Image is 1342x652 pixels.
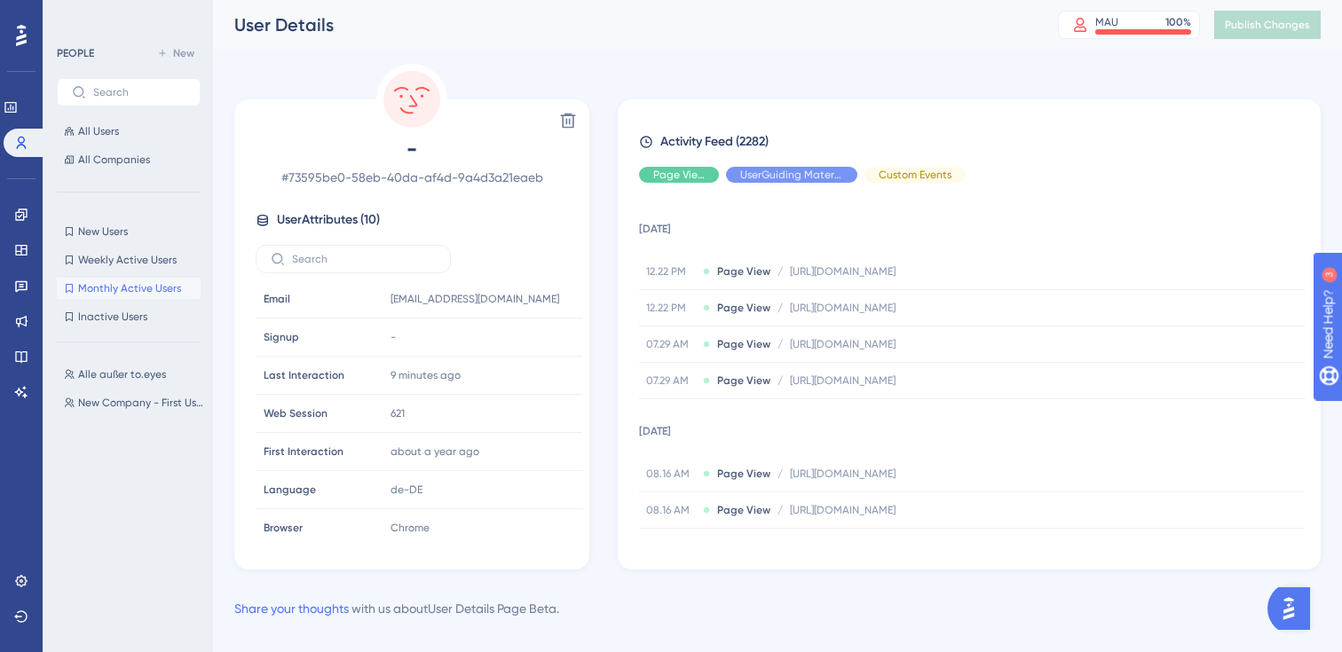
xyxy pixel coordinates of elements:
span: Custom Events [879,168,951,182]
span: Alle außer to.eyes [78,367,166,381]
button: All Users [57,121,201,142]
span: Signup [264,330,299,344]
td: [DATE] [639,529,1305,585]
span: Activity Feed (2282) [660,131,769,153]
input: Search [93,86,186,98]
a: Share your thoughts [234,601,349,616]
span: Publish Changes [1225,18,1310,32]
span: Web Session [264,406,328,420]
button: Alle außer to.eyes [57,364,211,385]
span: Page View [717,337,770,351]
div: with us about User Details Page Beta . [234,598,559,619]
span: Chrome [391,521,430,535]
span: / [778,467,783,481]
span: Page View [717,301,770,315]
span: 621 [391,406,405,420]
span: First Interaction [264,444,343,459]
span: Need Help? [42,4,111,26]
span: de-DE [391,483,422,497]
span: Email [264,292,290,306]
input: Search [292,253,436,265]
span: / [778,503,783,517]
span: [EMAIL_ADDRESS][DOMAIN_NAME] [391,292,559,306]
span: Page View [653,168,705,182]
span: Last Interaction [264,368,344,382]
div: User Details [234,12,1014,37]
span: Monthly Active Users [78,281,181,295]
span: New [173,46,194,60]
span: Weekly Active Users [78,253,177,267]
span: 12.22 PM [646,301,696,315]
span: Language [264,483,316,497]
span: - [391,330,396,344]
div: 3 [123,9,129,23]
span: New Users [78,224,128,239]
div: MAU [1095,15,1118,29]
span: [URL][DOMAIN_NAME] [790,373,896,388]
time: about a year ago [391,445,479,458]
span: 08.16 AM [646,503,696,517]
td: [DATE] [639,197,1305,254]
span: [URL][DOMAIN_NAME] [790,503,896,517]
span: 08.16 AM [646,467,696,481]
button: New Company - First User [57,392,211,413]
iframe: UserGuiding AI Assistant Launcher [1267,582,1321,635]
span: [URL][DOMAIN_NAME] [790,337,896,351]
span: UserGuiding Material [740,168,843,182]
span: - [256,135,568,163]
span: 07.29 AM [646,373,696,388]
button: Inactive Users [57,306,201,327]
span: [URL][DOMAIN_NAME] [790,301,896,315]
span: / [778,373,783,388]
button: New [151,43,201,64]
span: Browser [264,521,303,535]
span: / [778,337,783,351]
span: Page View [717,264,770,279]
span: [URL][DOMAIN_NAME] [790,264,896,279]
td: [DATE] [639,399,1305,456]
span: Page View [717,373,770,388]
time: 9 minutes ago [391,369,461,381]
span: Page View [717,467,770,481]
span: Inactive Users [78,310,147,324]
button: New Users [57,221,201,242]
button: Monthly Active Users [57,278,201,299]
div: PEOPLE [57,46,94,60]
button: Publish Changes [1214,11,1321,39]
span: # 73595be0-58eb-40da-af4d-9a4d3a21eaeb [256,167,568,188]
span: User Attributes ( 10 ) [277,209,380,231]
button: All Companies [57,149,201,170]
span: / [778,301,783,315]
span: 07.29 AM [646,337,696,351]
div: 100 % [1165,15,1191,29]
span: Page View [717,503,770,517]
span: New Company - First User [78,396,204,410]
span: All Users [78,124,119,138]
span: [URL][DOMAIN_NAME] [790,467,896,481]
button: Weekly Active Users [57,249,201,271]
span: All Companies [78,153,150,167]
span: 12.22 PM [646,264,696,279]
span: / [778,264,783,279]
